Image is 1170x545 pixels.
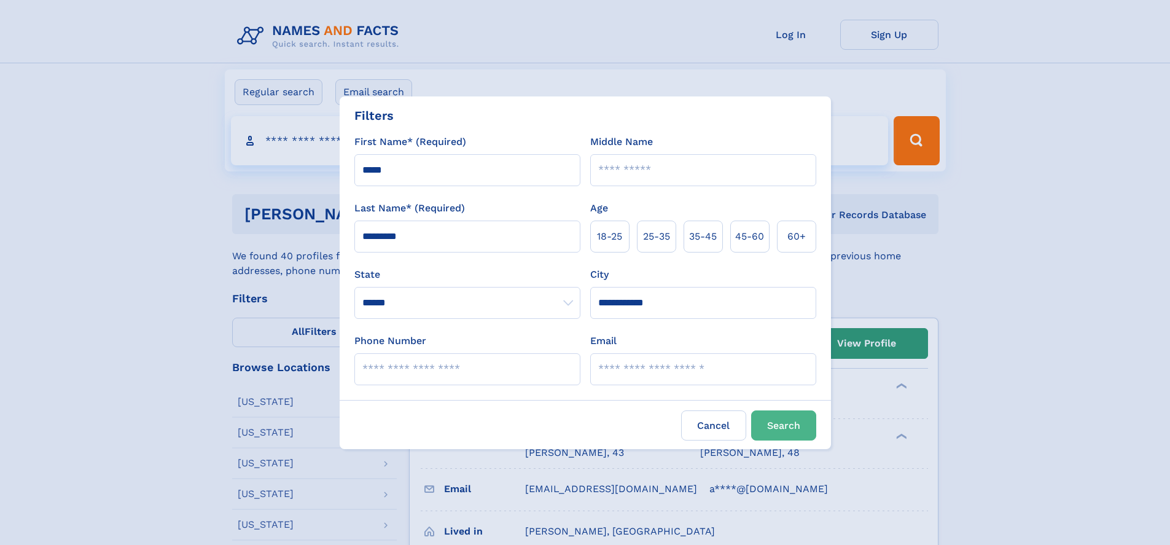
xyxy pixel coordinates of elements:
[354,267,580,282] label: State
[681,410,746,441] label: Cancel
[590,135,653,149] label: Middle Name
[354,135,466,149] label: First Name* (Required)
[597,229,622,244] span: 18‑25
[590,334,617,348] label: Email
[643,229,670,244] span: 25‑35
[354,106,394,125] div: Filters
[689,229,717,244] span: 35‑45
[751,410,816,441] button: Search
[590,201,608,216] label: Age
[735,229,764,244] span: 45‑60
[590,267,609,282] label: City
[787,229,806,244] span: 60+
[354,334,426,348] label: Phone Number
[354,201,465,216] label: Last Name* (Required)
